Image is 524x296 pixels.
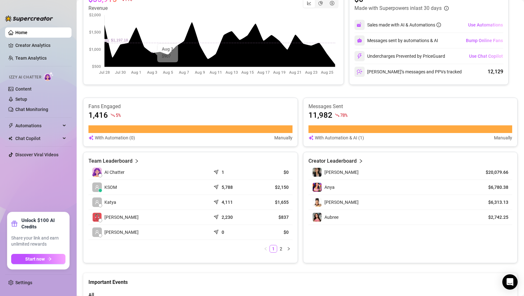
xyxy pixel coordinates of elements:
li: 1 [270,245,277,253]
div: Undercharges Prevented by PriceGuard [354,51,445,61]
span: fall [110,113,115,117]
span: fall [335,113,339,117]
a: 2 [277,245,285,252]
span: left [264,247,268,251]
span: send [214,183,220,189]
article: Manually [274,134,292,141]
span: right [359,157,363,165]
span: info-circle [437,23,441,27]
article: $2,742.25 [479,214,508,220]
span: Katya [104,199,116,206]
img: svg%3e [357,53,362,59]
span: Share your link and earn unlimited rewards [11,235,65,248]
img: izzy-ai-chatter-avatar-DDCN_rTZ.svg [92,167,102,177]
span: send [214,168,220,174]
article: Made with Superpowers in last 30 days [354,4,442,12]
span: [PERSON_NAME] [324,200,359,205]
span: KSOM [104,184,117,191]
span: info-circle [444,6,449,11]
div: 12,129 [488,68,503,76]
img: svg%3e [357,69,362,75]
article: $6,780.38 [479,184,508,190]
a: Setup [15,97,27,102]
span: gift [11,220,18,227]
a: Team Analytics [15,56,47,61]
article: 11,982 [308,110,332,120]
span: send [214,198,220,204]
article: With Automation (0) [95,134,135,141]
article: 1 [222,169,224,175]
span: Anya [324,185,335,190]
div: Sales made with AI & Automations [367,21,441,28]
article: $0 [255,229,289,235]
span: 78 % [340,112,347,118]
span: right [287,247,291,251]
article: $0 [255,169,289,175]
article: $6,313.13 [479,199,508,205]
article: 5,788 [222,184,233,190]
span: [PERSON_NAME] [104,214,139,221]
img: Shenana Mclean [93,213,102,222]
span: right [134,157,139,165]
div: Messages sent by automations & AI [354,35,438,46]
article: Manually [494,134,512,141]
img: svg%3e [357,38,362,43]
a: Chat Monitoring [15,107,48,112]
article: $2,150 [255,184,289,190]
span: user [95,185,99,189]
span: Chat Copilot [15,133,61,144]
strong: Unlock $100 AI Credits [21,217,65,230]
button: left [262,245,270,253]
span: Automations [15,121,61,131]
span: thunderbolt [8,123,13,128]
a: Settings [15,280,32,285]
img: Chat Copilot [8,136,12,141]
span: Use Automations [468,22,503,27]
article: Creator Leaderboard [308,157,357,165]
li: Previous Page [262,245,270,253]
button: right [285,245,292,253]
button: Use Chat Copilot [469,51,503,61]
a: Home [15,30,27,35]
span: line-chart [307,1,311,5]
img: svg%3e [357,22,362,28]
span: user [95,200,99,204]
span: send [214,213,220,219]
article: 0 [222,229,224,235]
div: Open Intercom Messenger [502,274,518,290]
a: Discover Viral Videos [15,152,58,157]
span: [PERSON_NAME] [104,229,139,236]
img: svg%3e [88,134,94,141]
button: Bump Online Fans [466,35,503,46]
article: 4,111 [222,199,233,205]
article: $1,655 [255,199,289,205]
span: arrow-right [47,257,52,261]
div: Important Events [88,273,512,286]
span: Use Chat Copilot [469,54,503,59]
span: Izzy AI Chatter [9,74,41,80]
img: logo-BBDzfeDw.svg [5,15,53,22]
img: Anya [313,183,322,192]
a: Creator Analytics [15,40,66,50]
img: Aubree [313,213,322,222]
article: Messages Sent [308,103,513,110]
article: Revenue [88,4,132,12]
article: Fans Engaged [88,103,292,110]
span: Bump Online Fans [466,38,503,43]
img: Jesse [313,198,322,207]
li: 2 [277,245,285,253]
article: $837 [255,214,289,220]
img: Alex [313,168,322,177]
img: svg%3e [308,134,314,141]
article: 2,230 [222,214,233,220]
li: Next Page [285,245,292,253]
img: AI Chatter [44,72,54,81]
span: Start now [25,256,45,262]
span: pie-chart [318,1,323,5]
span: dollar-circle [330,1,334,5]
div: [PERSON_NAME]’s messages and PPVs tracked [354,67,462,77]
span: send [214,228,220,234]
article: $20,079.66 [479,169,508,175]
span: AI Chatter [104,169,125,176]
article: Team Leaderboard [88,157,133,165]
